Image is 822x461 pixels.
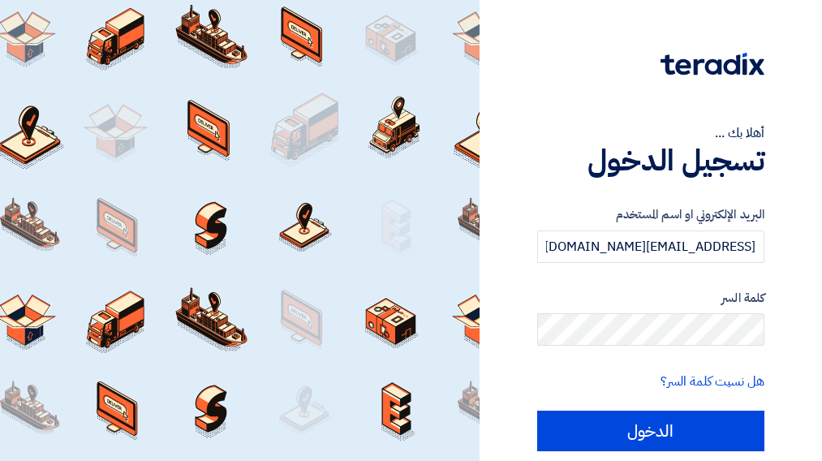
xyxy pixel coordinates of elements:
[537,230,764,263] input: أدخل بريد العمل الإلكتروني او اسم المستخدم الخاص بك ...
[661,53,764,75] img: Teradix logo
[537,123,764,143] div: أهلا بك ...
[537,289,764,308] label: كلمة السر
[661,372,764,391] a: هل نسيت كلمة السر؟
[537,205,764,224] label: البريد الإلكتروني او اسم المستخدم
[537,143,764,179] h1: تسجيل الدخول
[537,411,764,451] input: الدخول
